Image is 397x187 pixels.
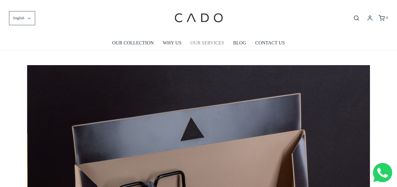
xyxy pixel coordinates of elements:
button: English [9,11,35,25]
img: Whatsapp [373,163,392,182]
img: cadogifting [173,5,224,32]
a: CONTACT US [255,36,285,50]
a: OUR COLLECTION [112,36,154,50]
a: OUR SERVICES [191,36,224,50]
span: 0 [386,16,388,20]
button: Open search bar [351,15,362,21]
a: 0 [378,15,388,21]
span: English [13,15,24,21]
a: BLOG [233,36,246,50]
a: WHY US [163,36,182,50]
span: Last name [171,1,191,5]
span: Number of gifts [171,50,200,55]
span: Company name [171,25,201,30]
